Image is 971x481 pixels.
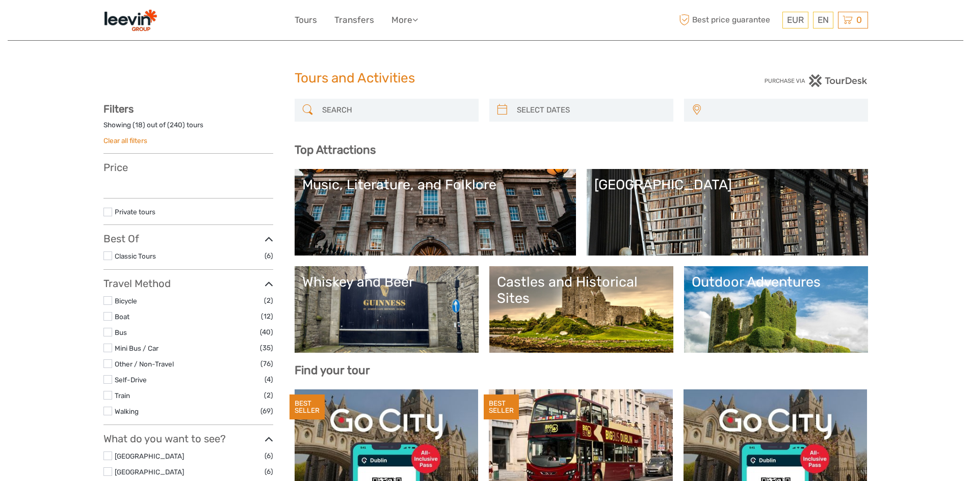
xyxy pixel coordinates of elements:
a: [GEOGRAPHIC_DATA] [115,452,184,460]
a: Walking [115,407,139,415]
span: EUR [787,15,804,25]
span: 0 [855,15,863,25]
a: Bicycle [115,297,137,305]
span: (2) [264,295,273,306]
a: Other / Non-Travel [115,360,174,368]
div: Music, Literature, and Folklore [302,177,568,193]
a: Tours [295,13,317,27]
div: Whiskey and Beer [302,274,471,290]
span: (12) [261,310,273,322]
div: Outdoor Adventures [692,274,860,290]
span: (6) [265,466,273,477]
a: [GEOGRAPHIC_DATA] [594,177,860,248]
a: [GEOGRAPHIC_DATA] [115,468,184,476]
label: 18 [135,120,143,130]
a: Private tours [115,208,155,216]
div: EN [813,12,833,29]
h3: Price [103,161,273,174]
label: 240 [170,120,182,130]
a: More [391,13,418,27]
a: Mini Bus / Car [115,344,159,352]
strong: Filters [103,103,134,115]
span: (4) [265,374,273,385]
span: (76) [260,358,273,370]
div: Castles and Historical Sites [497,274,666,307]
span: Best price guarantee [677,12,780,29]
span: (6) [265,250,273,262]
a: Outdoor Adventures [692,274,860,345]
div: BEST SELLER [484,394,519,420]
span: (69) [260,405,273,417]
a: Boat [115,313,129,321]
a: Clear all filters [103,136,147,145]
a: Castles and Historical Sites [497,274,666,345]
h3: Best Of [103,233,273,245]
a: Train [115,391,130,400]
input: SELECT DATES [513,101,668,119]
div: [GEOGRAPHIC_DATA] [594,177,860,193]
img: PurchaseViaTourDesk.png [764,74,868,87]
h3: What do you want to see? [103,433,273,445]
img: 2366-9a630715-f217-4e31-8482-dcd93f7091a8_logo_small.png [103,8,158,33]
span: (40) [260,326,273,338]
b: Find your tour [295,363,370,377]
a: Classic Tours [115,252,156,260]
h3: Travel Method [103,277,273,290]
span: (6) [265,450,273,462]
a: Whiskey and Beer [302,274,471,345]
a: Transfers [334,13,374,27]
b: Top Attractions [295,143,376,157]
div: BEST SELLER [290,394,325,420]
span: (35) [260,342,273,354]
h1: Tours and Activities [295,70,677,87]
a: Music, Literature, and Folklore [302,177,568,248]
div: Showing ( ) out of ( ) tours [103,120,273,136]
a: Bus [115,328,127,336]
input: SEARCH [318,101,474,119]
span: (2) [264,389,273,401]
a: Self-Drive [115,376,147,384]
